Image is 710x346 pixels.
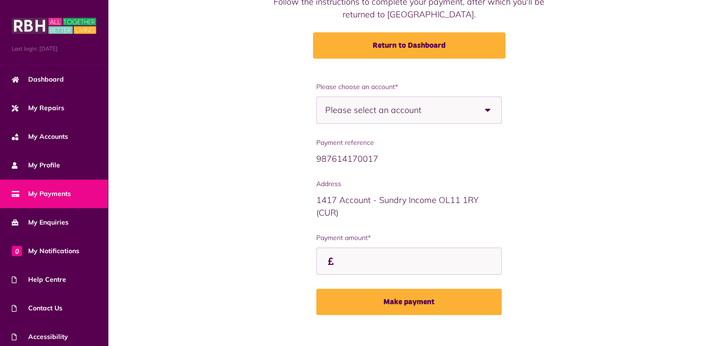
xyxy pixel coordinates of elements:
[12,246,22,256] span: 0
[12,275,66,285] span: Help Centre
[12,332,68,342] span: Accessibility
[325,97,454,123] span: Please select an account
[12,189,71,199] span: My Payments
[316,289,501,315] button: Make payment
[12,16,96,35] img: MyRBH
[316,82,501,92] span: Please choose an account*
[12,303,62,313] span: Contact Us
[12,160,60,170] span: My Profile
[313,32,505,59] a: Return to Dashboard
[316,153,378,164] span: 987614170017
[316,233,501,243] label: Payment amount*
[12,246,79,256] span: My Notifications
[316,138,501,148] span: Payment reference
[12,218,69,227] span: My Enquiries
[316,179,501,189] span: Address
[12,45,96,53] span: Last login: [DATE]
[12,132,68,142] span: My Accounts
[12,103,64,113] span: My Repairs
[12,75,64,84] span: Dashboard
[316,195,479,218] span: 1417 Account - Sundry Income OL11 1RY (CUR)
